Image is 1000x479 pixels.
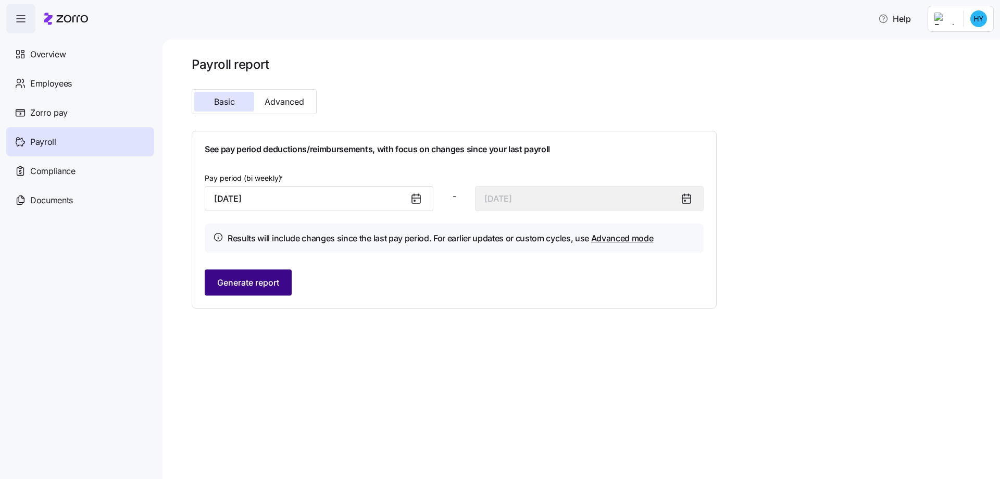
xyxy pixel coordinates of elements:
span: Employees [30,77,72,90]
button: Generate report [205,269,292,296]
span: Compliance [30,165,76,178]
h4: Results will include changes since the last pay period. For earlier updates or custom cycles, use [228,232,654,245]
a: Employees [6,69,154,98]
span: Help [878,13,911,25]
input: End date [475,186,704,211]
a: Payroll [6,127,154,156]
span: Zorro pay [30,106,68,119]
span: - [453,190,456,203]
a: Compliance [6,156,154,186]
img: 2e5b4504d66b10dc0811dd7372171fa0 [970,10,987,27]
h1: Payroll report [192,56,717,72]
img: Employer logo [934,13,955,25]
a: Advanced mode [591,233,654,243]
span: Overview [30,48,66,61]
span: Advanced [265,97,304,106]
span: Documents [30,194,73,207]
a: Documents [6,186,154,215]
span: Generate report [217,276,279,289]
input: Start date [205,186,433,211]
span: Payroll [30,136,56,149]
label: Pay period (bi weekly) [205,173,285,184]
h1: See pay period deductions/reimbursements, with focus on changes since your last payroll [205,144,704,155]
span: Basic [214,97,235,106]
button: Help [870,8,919,29]
a: Zorro pay [6,98,154,127]
a: Overview [6,40,154,69]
